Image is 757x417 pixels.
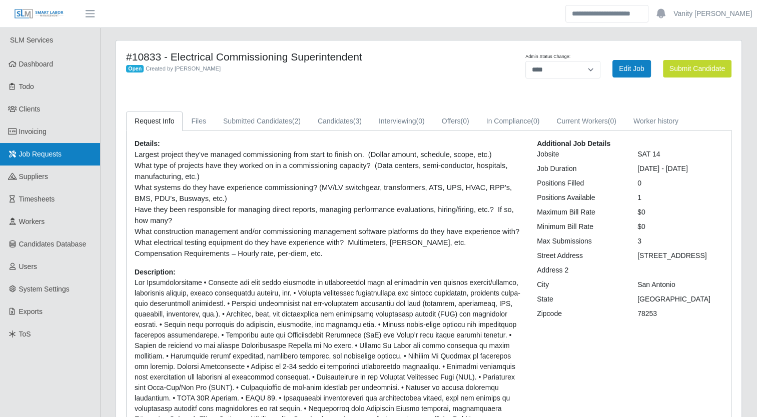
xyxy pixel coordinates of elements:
[630,294,730,304] div: [GEOGRAPHIC_DATA]
[630,221,730,232] div: $0
[531,117,539,125] span: (0)
[630,236,730,246] div: 3
[548,111,625,131] a: Current Workers
[370,111,433,131] a: Interviewing
[135,205,514,224] span: Have they been responsible for managing direct reports, managing performance evaluations, hiring/...
[215,111,309,131] a: Submitted Candidates
[135,183,512,202] span: What systems do they have experience commissioning? (MV/LV switchgear, transformers, ATS, UPS, HV...
[19,217,45,225] span: Workers
[19,307,43,315] span: Exports
[135,161,507,180] span: What type of projects have they worked on in a commissioning capacity? (Data centers, semi-conduc...
[525,53,570,60] label: Admin Status Change:
[630,308,730,319] div: 78253
[19,240,87,248] span: Candidates Database
[19,60,54,68] span: Dashboard
[19,285,70,293] span: System Settings
[529,308,630,319] div: Zipcode
[630,163,730,174] div: [DATE] - [DATE]
[19,172,48,180] span: Suppliers
[135,139,160,147] b: Details:
[630,279,730,290] div: San Antonio
[529,149,630,159] div: Jobsite
[630,250,730,261] div: [STREET_ADDRESS]
[126,111,183,131] a: Request Info
[19,105,41,113] span: Clients
[126,50,473,63] h4: #10833 - Electrical Commissioning Superintendent
[135,150,492,158] span: Largest project they’ve managed commissioning from start to finish on. (Dollar amount, schedule, ...
[353,117,362,125] span: (3)
[292,117,301,125] span: (2)
[612,60,651,77] a: Edit Job
[630,207,730,217] div: $0
[19,195,55,203] span: Timesheets
[135,238,466,246] span: What electrical testing equipment do they have experience with? Multimeters, [PERSON_NAME], etc.
[529,207,630,217] div: Maximum Bill Rate
[19,330,31,338] span: ToS
[529,192,630,203] div: Positions Available
[135,227,519,235] span: What construction management and/or commissioning management software platforms do they have expe...
[183,111,215,131] a: Files
[630,192,730,203] div: 1
[630,178,730,188] div: 0
[529,163,630,174] div: Job Duration
[416,117,425,125] span: (0)
[146,65,221,71] span: Created by [PERSON_NAME]
[10,36,53,44] span: SLM Services
[478,111,548,131] a: In Compliance
[529,221,630,232] div: Minimum Bill Rate
[135,268,176,276] b: Description:
[309,111,370,131] a: Candidates
[529,294,630,304] div: State
[625,111,687,131] a: Worker history
[135,249,323,257] span: Compensation Requirements – Hourly rate, per-diem, etc.
[19,262,38,270] span: Users
[673,8,752,19] a: Vanity [PERSON_NAME]
[19,82,34,90] span: Todo
[529,265,630,275] div: Address 2
[529,178,630,188] div: Positions Filled
[433,111,478,131] a: Offers
[461,117,469,125] span: (0)
[19,150,62,158] span: Job Requests
[565,5,648,22] input: Search
[19,127,47,135] span: Invoicing
[126,65,144,73] span: Open
[608,117,616,125] span: (0)
[529,236,630,246] div: Max Submissions
[537,139,610,147] b: Additional Job Details
[14,8,64,19] img: SLM Logo
[630,149,730,159] div: SAT 14
[663,60,731,77] button: Submit Candidate
[529,250,630,261] div: Street Address
[529,279,630,290] div: City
